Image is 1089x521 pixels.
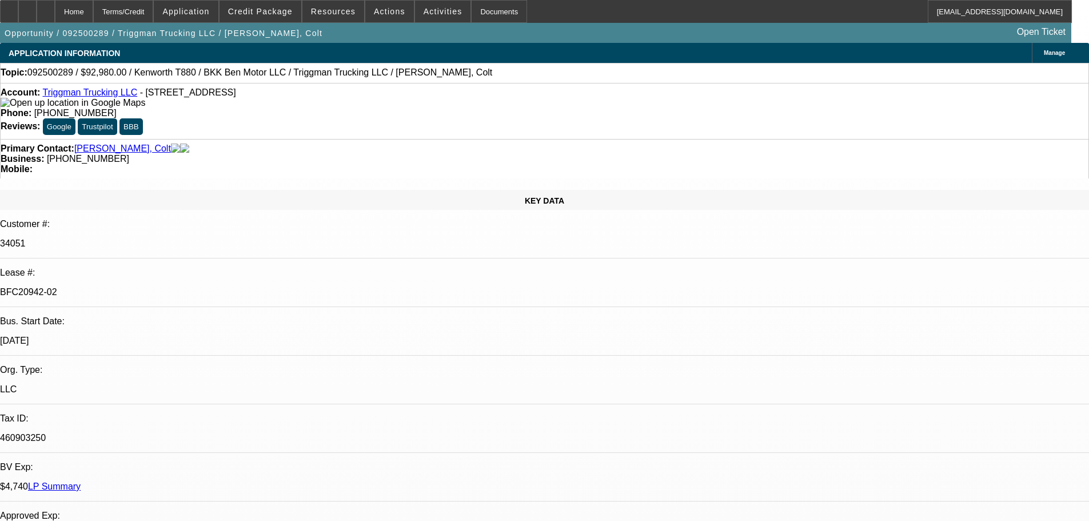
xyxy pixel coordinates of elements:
button: Application [154,1,218,22]
span: [PHONE_NUMBER] [47,154,129,164]
button: Resources [302,1,364,22]
a: View Google Maps [1,98,145,108]
span: [PHONE_NUMBER] [34,108,117,118]
span: Actions [374,7,405,16]
button: Activities [415,1,471,22]
span: APPLICATION INFORMATION [9,49,120,58]
strong: Phone: [1,108,31,118]
a: LP Summary [28,482,81,491]
span: - [STREET_ADDRESS] [140,88,236,97]
button: Credit Package [220,1,301,22]
span: Credit Package [228,7,293,16]
strong: Mobile: [1,164,33,174]
a: [PERSON_NAME], Colt [74,144,171,154]
span: KEY DATA [525,196,564,205]
img: Open up location in Google Maps [1,98,145,108]
button: Trustpilot [78,118,117,135]
strong: Reviews: [1,121,40,131]
span: Application [162,7,209,16]
img: linkedin-icon.png [180,144,189,154]
span: Resources [311,7,356,16]
span: Activities [424,7,462,16]
span: Manage [1044,50,1065,56]
strong: Topic: [1,67,27,78]
button: BBB [119,118,143,135]
strong: Account: [1,88,40,97]
strong: Primary Contact: [1,144,74,154]
img: facebook-icon.png [171,144,180,154]
span: 092500289 / $92,980.00 / Kenworth T880 / BKK Ben Motor LLC / Triggman Trucking LLC / [PERSON_NAME... [27,67,492,78]
button: Actions [365,1,414,22]
strong: Business: [1,154,44,164]
span: Opportunity / 092500289 / Triggman Trucking LLC / [PERSON_NAME], Colt [5,29,322,38]
button: Google [43,118,75,135]
a: Triggman Trucking LLC [42,88,137,97]
a: Open Ticket [1012,22,1070,42]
